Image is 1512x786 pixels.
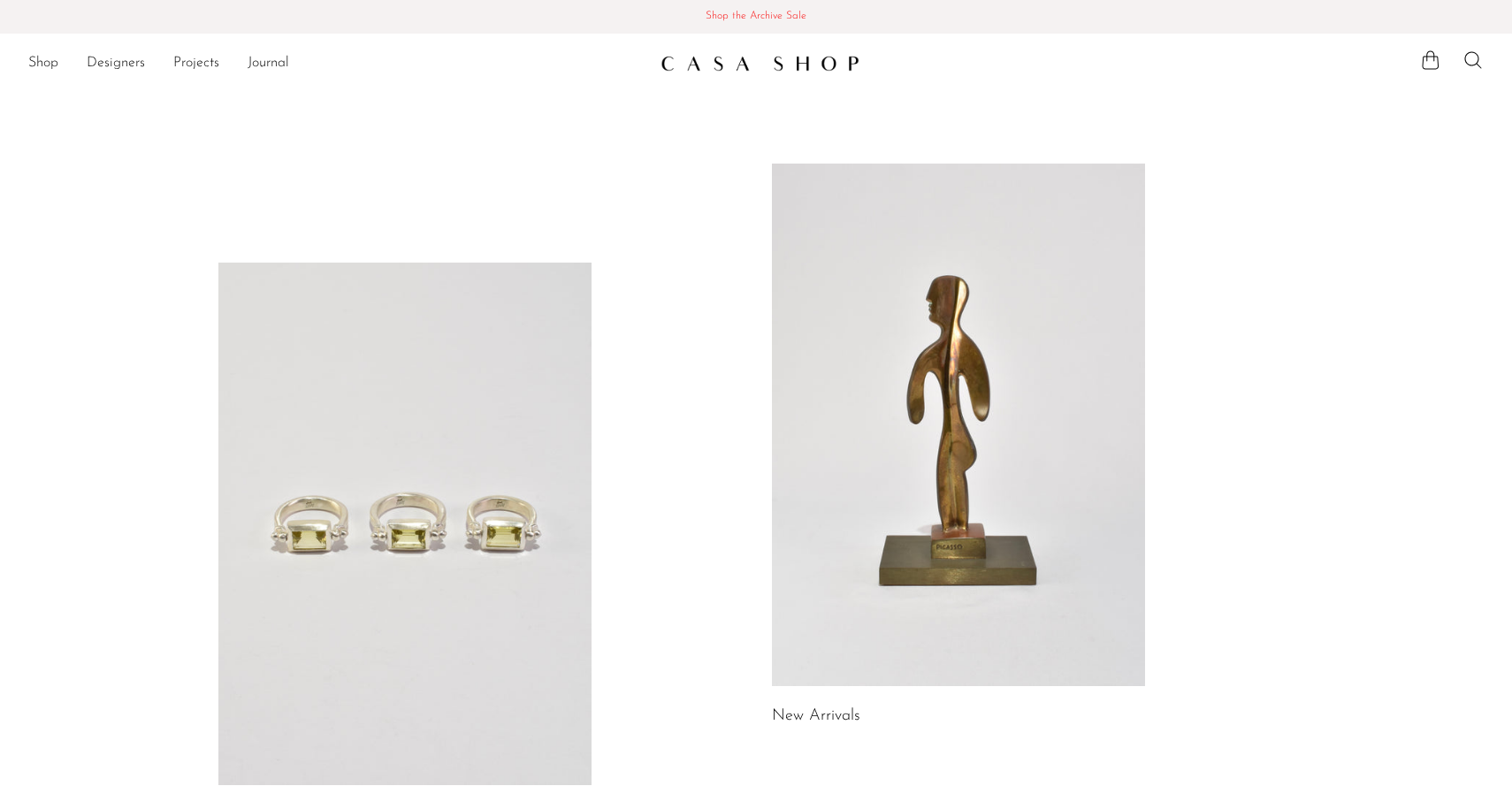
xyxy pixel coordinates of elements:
nav: Desktop navigation [28,49,646,79]
ul: NEW HEADER MENU [28,49,646,79]
a: New Arrivals [772,708,860,724]
a: Projects [173,52,219,75]
a: Designers [87,52,145,75]
a: Shop [28,52,58,75]
a: Journal [248,52,289,75]
span: Shop the Archive Sale [14,7,1498,27]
